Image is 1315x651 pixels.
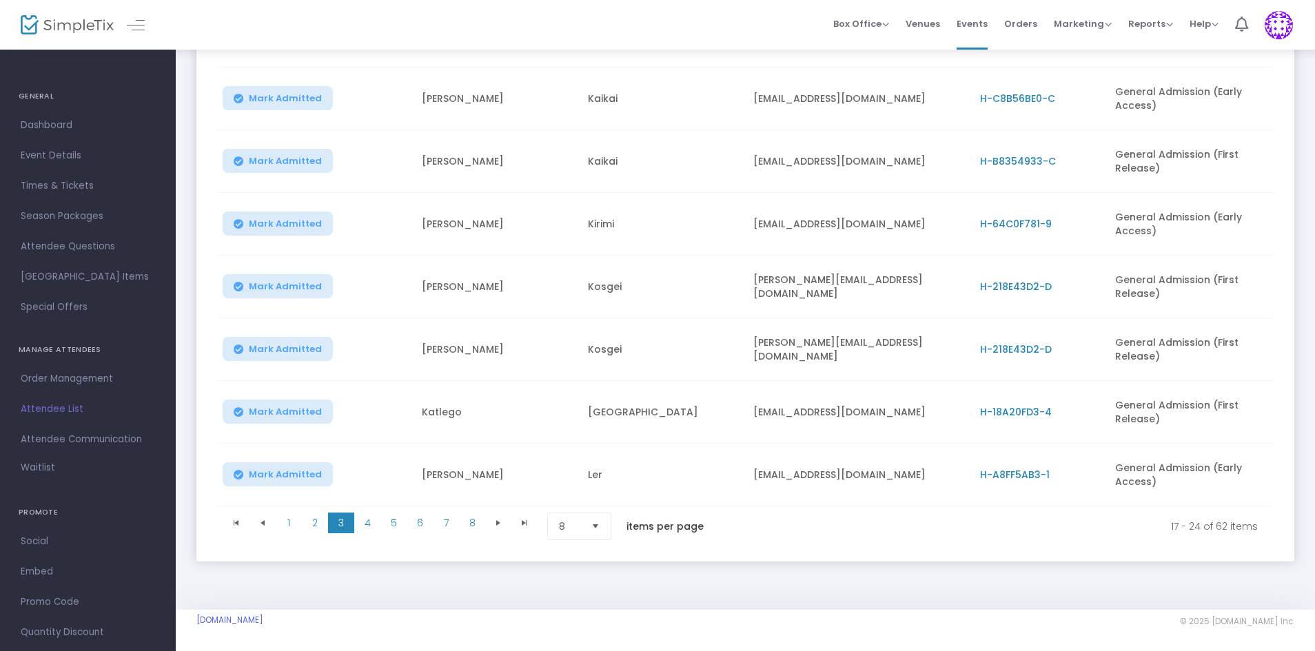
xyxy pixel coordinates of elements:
td: Kosgei [580,256,746,318]
td: General Admission (First Release) [1107,318,1273,381]
span: H-B8354933-C [980,154,1056,168]
button: Mark Admitted [223,274,333,298]
span: Mark Admitted [249,93,322,104]
span: H-C8B56BE0-C [980,92,1055,105]
button: Mark Admitted [223,86,333,110]
label: items per page [626,519,704,533]
button: Mark Admitted [223,400,333,424]
span: Social [21,533,155,550]
td: [PERSON_NAME] [414,444,580,506]
td: [EMAIL_ADDRESS][DOMAIN_NAME] [745,381,971,444]
td: General Admission (First Release) [1107,381,1273,444]
span: Go to the next page [485,513,511,533]
span: Help [1190,17,1219,30]
span: Go to the next page [493,517,504,528]
span: Go to the last page [519,517,530,528]
td: [PERSON_NAME] [414,318,580,381]
td: [PERSON_NAME] [414,130,580,193]
td: Ler [580,444,746,506]
span: H-64C0F781-9 [980,217,1052,231]
a: [DOMAIN_NAME] [196,614,263,626]
span: Embed [21,563,155,581]
button: Select [586,513,605,539]
td: General Admission (First Release) [1107,130,1273,193]
h4: GENERAL [19,83,157,110]
span: Dashboard [21,116,155,134]
span: Mark Admitted [249,344,322,355]
span: Quantity Discount [21,623,155,641]
td: Kirimi [580,193,746,256]
td: Kosgei [580,318,746,381]
td: Kaikai [580,130,746,193]
span: 8 [559,519,580,533]
span: Page 4 [354,513,380,533]
span: Box Office [833,17,889,30]
td: [GEOGRAPHIC_DATA] [580,381,746,444]
td: [EMAIL_ADDRESS][DOMAIN_NAME] [745,444,971,506]
td: [PERSON_NAME][EMAIL_ADDRESS][DOMAIN_NAME] [745,318,971,381]
span: Mark Admitted [249,218,322,229]
td: [PERSON_NAME][EMAIL_ADDRESS][DOMAIN_NAME] [745,256,971,318]
span: Attendee List [21,400,155,418]
span: Mark Admitted [249,406,322,417]
span: Go to the previous page [257,517,268,528]
button: Mark Admitted [223,462,333,486]
td: [PERSON_NAME] [414,193,580,256]
span: Order Management [21,370,155,388]
td: Kaikai [580,68,746,130]
span: Page 3 [328,513,354,533]
span: Event Details [21,147,155,165]
span: Page 8 [459,513,485,533]
td: General Admission (Early Access) [1107,193,1273,256]
span: [GEOGRAPHIC_DATA] Items [21,268,155,286]
span: Events [957,6,988,41]
span: Waitlist [21,461,55,475]
h4: MANAGE ATTENDEES [19,336,157,364]
button: Mark Admitted [223,337,333,361]
td: General Admission (Early Access) [1107,68,1273,130]
span: Season Packages [21,207,155,225]
h4: PROMOTE [19,499,157,526]
button: Mark Admitted [223,211,333,236]
span: Attendee Questions [21,238,155,256]
kendo-pager-info: 17 - 24 of 62 items [733,513,1258,540]
td: General Admission (First Release) [1107,256,1273,318]
td: General Admission (Early Access) [1107,444,1273,506]
span: Go to the last page [511,513,538,533]
td: [PERSON_NAME] [414,68,580,130]
span: Times & Tickets [21,177,155,195]
td: [EMAIL_ADDRESS][DOMAIN_NAME] [745,193,971,256]
span: H-218E43D2-D [980,342,1052,356]
span: Special Offers [21,298,155,316]
span: Mark Admitted [249,469,322,480]
span: Page 2 [302,513,328,533]
span: Mark Admitted [249,281,322,292]
span: Attendee Communication [21,431,155,448]
td: [EMAIL_ADDRESS][DOMAIN_NAME] [745,68,971,130]
button: Mark Admitted [223,149,333,173]
span: H-218E43D2-D [980,280,1052,293]
span: Page 7 [433,513,459,533]
span: Go to the first page [231,517,242,528]
td: Katlego [414,381,580,444]
span: Orders [1004,6,1037,41]
span: Page 1 [276,513,302,533]
span: Marketing [1054,17,1112,30]
span: Go to the previous page [249,513,276,533]
td: [EMAIL_ADDRESS][DOMAIN_NAME] [745,130,971,193]
span: H-A8FF5AB3-1 [980,468,1050,482]
span: © 2025 [DOMAIN_NAME] Inc. [1180,616,1294,627]
span: Venues [906,6,940,41]
span: H-18A20FD3-4 [980,405,1052,419]
span: Page 5 [380,513,407,533]
span: Page 6 [407,513,433,533]
span: Mark Admitted [249,156,322,167]
span: Reports [1128,17,1173,30]
span: Promo Code [21,593,155,611]
span: Go to the first page [223,513,249,533]
td: [PERSON_NAME] [414,256,580,318]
